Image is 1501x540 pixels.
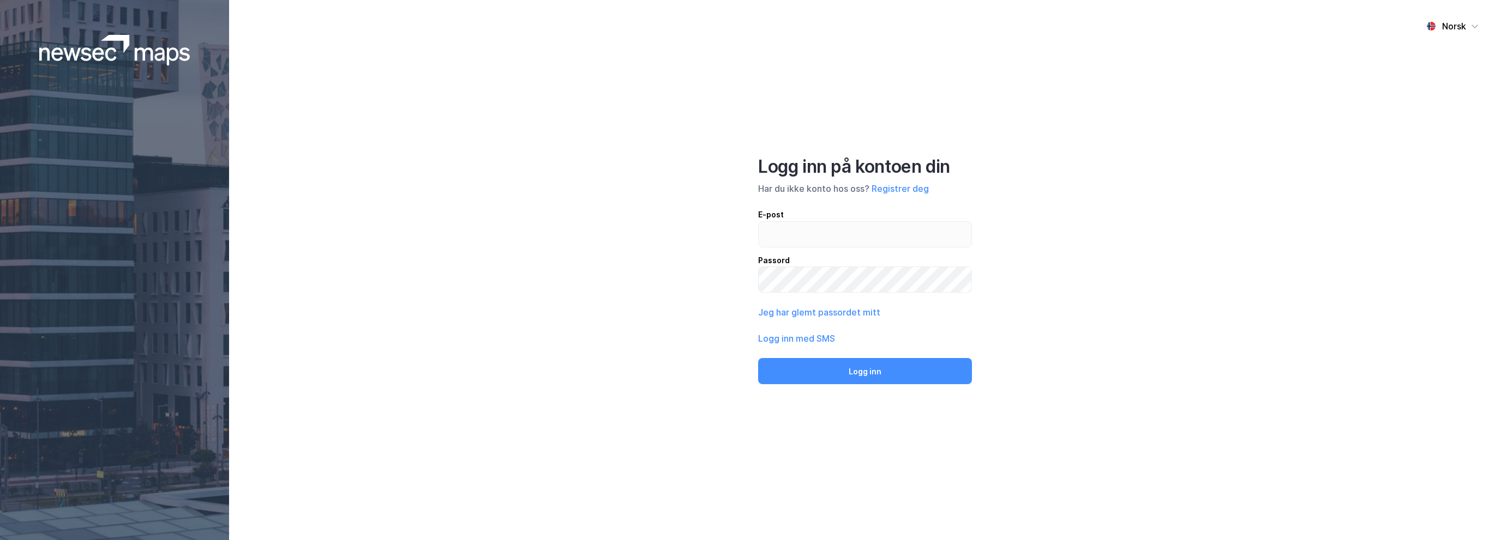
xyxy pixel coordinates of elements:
div: Har du ikke konto hos oss? [758,182,972,195]
button: Logg inn med SMS [758,332,835,345]
button: Jeg har glemt passordet mitt [758,306,880,319]
div: E-post [758,208,972,221]
div: Norsk [1442,20,1466,33]
button: Logg inn [758,358,972,384]
button: Registrer deg [872,182,929,195]
div: Passord [758,254,972,267]
div: Logg inn på kontoen din [758,156,972,178]
img: logoWhite.bf58a803f64e89776f2b079ca2356427.svg [39,35,190,65]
